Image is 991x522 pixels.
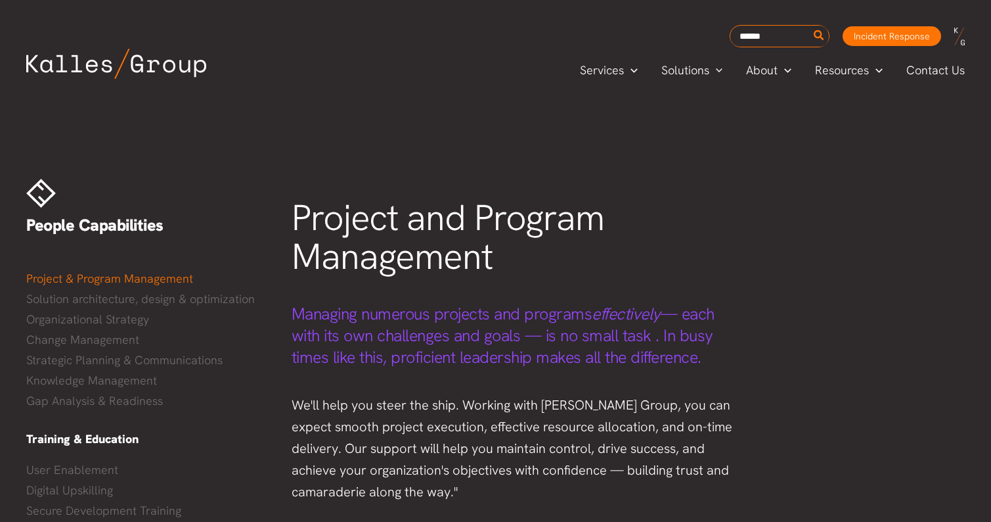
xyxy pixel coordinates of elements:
[650,60,735,80] a: SolutionsMenu Toggle
[894,60,978,80] a: Contact Us
[843,26,941,46] a: Incident Response
[592,303,661,325] em: effectively
[815,60,869,80] span: Resources
[568,59,978,81] nav: Primary Site Navigation
[292,194,604,281] span: Project and Program Management
[26,371,265,391] a: Knowledge Management
[869,60,883,80] span: Menu Toggle
[26,501,265,521] a: Secure Development Training
[709,60,723,80] span: Menu Toggle
[778,60,791,80] span: Menu Toggle
[292,394,741,503] p: We'll help you steer the ship. Working with [PERSON_NAME] Group, you can expect smooth project ex...
[624,60,638,80] span: Menu Toggle
[803,60,894,80] a: ResourcesMenu Toggle
[734,60,803,80] a: AboutMenu Toggle
[292,303,715,368] span: Managing numerous projects and programs — each with its own challenges and goals — is no small ta...
[26,269,265,289] a: Project & Program Management
[746,60,778,80] span: About
[26,310,265,329] a: Organizational Strategy
[26,49,206,79] img: Kalles Group
[26,214,164,236] span: People Capabilities
[568,60,650,80] a: ServicesMenu Toggle
[26,289,265,309] a: Solution architecture, design & optimization
[26,460,265,480] a: User Enablement
[580,60,624,80] span: Services
[26,391,265,411] a: Gap Analysis & Readiness
[26,269,265,411] nav: Menu
[26,330,265,350] a: Change Management
[906,60,965,80] span: Contact Us
[26,350,265,370] a: Strategic Planning & Communications
[26,179,56,208] img: People
[811,26,827,47] button: Search
[26,431,139,446] span: Training & Education
[661,60,709,80] span: Solutions
[26,481,265,500] a: Digital Upskilling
